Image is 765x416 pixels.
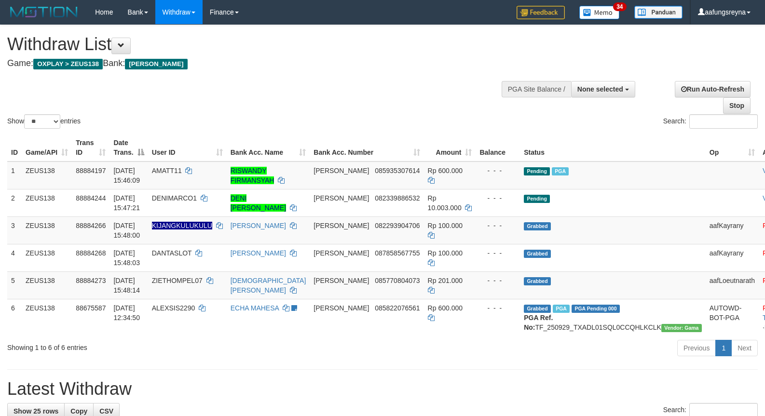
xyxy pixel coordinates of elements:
span: 88884273 [76,277,106,284]
th: Status [520,134,706,161]
span: 88884197 [76,167,106,174]
a: ECHA MAHESA [231,304,279,312]
td: ZEUS138 [22,189,72,216]
label: Search: [663,114,758,129]
a: Stop [723,97,751,114]
a: DENI [PERSON_NAME] [231,194,286,212]
span: ZIETHOMPEL07 [152,277,203,284]
span: [DATE] 15:48:00 [113,222,140,239]
span: Rp 100.000 [428,222,463,229]
a: Next [731,340,758,356]
td: 4 [7,244,22,271]
span: Grabbed [524,222,551,230]
span: Rp 100.000 [428,249,463,257]
div: PGA Site Balance / [502,81,571,97]
a: [PERSON_NAME] [231,222,286,229]
span: [PERSON_NAME] [314,277,369,284]
span: [DATE] 15:47:21 [113,194,140,212]
span: OXPLAY > ZEUS138 [33,59,103,69]
span: Show 25 rows [14,407,58,415]
span: 88884244 [76,194,106,202]
span: Rp 10.003.000 [428,194,462,212]
span: [PERSON_NAME] [314,249,369,257]
span: DANTASLOT [152,249,192,257]
td: ZEUS138 [22,299,72,336]
span: Grabbed [524,250,551,258]
span: AMATT11 [152,167,182,174]
span: Copy [70,407,87,415]
span: 88884266 [76,222,106,229]
img: Button%20Memo.svg [579,6,620,19]
span: Pending [524,167,550,175]
span: Grabbed [524,277,551,285]
span: 88884268 [76,249,106,257]
select: Showentries [24,114,60,129]
a: Previous [677,340,716,356]
span: [DATE] 15:46:09 [113,167,140,184]
span: [DATE] 12:34:50 [113,304,140,322]
h1: Withdraw List [7,35,500,54]
th: Bank Acc. Number: activate to sort column ascending [310,134,423,161]
span: CSV [99,407,113,415]
input: Search: [689,114,758,129]
div: Showing 1 to 6 of 6 entries [7,339,312,352]
span: Copy 087858567755 to clipboard [375,249,420,257]
span: Pending [524,195,550,203]
div: - - - [479,248,516,258]
span: Vendor URL: https://trx31.1velocity.biz [661,324,702,332]
td: 6 [7,299,22,336]
td: ZEUS138 [22,161,72,189]
h1: Latest Withdraw [7,379,758,399]
div: - - - [479,166,516,175]
a: [PERSON_NAME] [231,249,286,257]
span: Copy 085822076561 to clipboard [375,304,420,312]
span: Copy 085935307614 to clipboard [375,167,420,174]
th: ID [7,134,22,161]
th: Trans ID: activate to sort column ascending [72,134,109,161]
a: [DEMOGRAPHIC_DATA][PERSON_NAME] [231,277,306,294]
th: Game/API: activate to sort column ascending [22,134,72,161]
div: - - - [479,193,516,203]
span: [DATE] 15:48:14 [113,277,140,294]
th: User ID: activate to sort column ascending [148,134,227,161]
span: Marked by aafpengsreynich [553,305,570,313]
span: Copy 082293904706 to clipboard [375,222,420,229]
span: DENIMARCO1 [152,194,197,202]
span: Marked by aafanarl [552,167,569,175]
td: 1 [7,161,22,189]
td: aafKayrany [706,216,759,244]
span: [PERSON_NAME] [314,222,369,229]
span: ALEXSIS2290 [152,304,195,312]
span: 34 [613,2,626,11]
img: panduan.png [634,6,683,19]
th: Amount: activate to sort column ascending [424,134,476,161]
button: None selected [571,81,635,97]
a: RISWANDY FIRMANSYAH [231,167,274,184]
th: Op: activate to sort column ascending [706,134,759,161]
img: Feedback.jpg [517,6,565,19]
td: ZEUS138 [22,271,72,299]
span: [PERSON_NAME] [125,59,187,69]
b: PGA Ref. No: [524,314,553,331]
div: - - - [479,276,516,285]
td: ZEUS138 [22,216,72,244]
td: AUTOWD-BOT-PGA [706,299,759,336]
td: 2 [7,189,22,216]
a: Run Auto-Refresh [675,81,751,97]
div: - - - [479,303,516,313]
td: 5 [7,271,22,299]
span: Rp 600.000 [428,304,463,312]
td: TF_250929_TXADL01SQL0CCQHLKCLK [520,299,706,336]
td: ZEUS138 [22,244,72,271]
span: [PERSON_NAME] [314,304,369,312]
th: Bank Acc. Name: activate to sort column ascending [227,134,310,161]
label: Show entries [7,114,81,129]
td: aafLoeutnarath [706,271,759,299]
th: Date Trans.: activate to sort column descending [109,134,148,161]
span: Rp 600.000 [428,167,463,174]
div: - - - [479,221,516,230]
img: MOTION_logo.png [7,5,81,19]
th: Balance [476,134,520,161]
span: PGA Pending [572,305,620,313]
span: Copy 082339886532 to clipboard [375,194,420,202]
